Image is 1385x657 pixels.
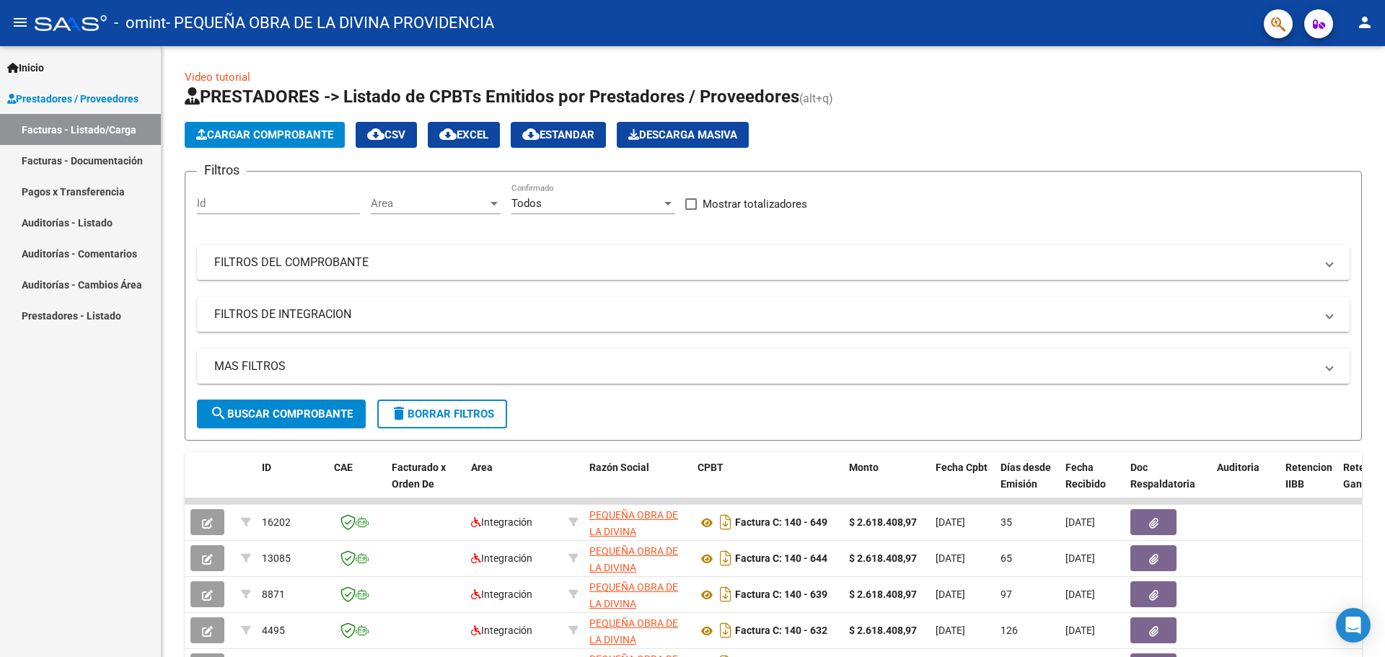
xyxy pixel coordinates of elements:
[328,452,386,516] datatable-header-cell: CAE
[936,462,988,473] span: Fecha Cpbt
[210,405,227,422] mat-icon: search
[185,122,345,148] button: Cargar Comprobante
[716,511,735,534] i: Descargar documento
[471,462,493,473] span: Area
[197,297,1350,332] mat-expansion-panel-header: FILTROS DE INTEGRACION
[1217,462,1259,473] span: Auditoria
[439,128,488,141] span: EXCEL
[936,552,965,564] span: [DATE]
[936,625,965,636] span: [DATE]
[1336,608,1371,643] div: Open Intercom Messenger
[367,125,384,143] mat-icon: cloud_download
[214,358,1315,374] mat-panel-title: MAS FILTROS
[471,625,532,636] span: Integración
[936,516,965,528] span: [DATE]
[735,517,827,529] strong: Factura C: 140 - 649
[511,197,542,210] span: Todos
[589,579,686,609] div: 30573464148
[197,400,366,428] button: Buscar Comprobante
[1065,516,1095,528] span: [DATE]
[390,407,494,420] span: Borrar Filtros
[377,400,507,428] button: Borrar Filtros
[1001,516,1012,528] span: 35
[196,128,333,141] span: Cargar Comprobante
[7,60,44,76] span: Inicio
[356,122,417,148] button: CSV
[262,625,285,636] span: 4495
[628,128,737,141] span: Descarga Masiva
[617,122,749,148] button: Descarga Masiva
[256,452,328,516] datatable-header-cell: ID
[262,552,291,564] span: 13085
[936,588,965,600] span: [DATE]
[584,452,692,516] datatable-header-cell: Razón Social
[1065,625,1095,636] span: [DATE]
[849,588,917,600] strong: $ 2.618.408,97
[735,625,827,637] strong: Factura C: 140 - 632
[262,462,271,473] span: ID
[334,462,353,473] span: CAE
[589,509,678,554] span: PEQUEÑA OBRA DE LA DIVINA PROVIDENCIA
[716,619,735,642] i: Descargar documento
[1065,552,1095,564] span: [DATE]
[1001,462,1051,490] span: Días desde Emisión
[471,552,532,564] span: Integración
[703,195,807,213] span: Mostrar totalizadores
[392,462,446,490] span: Facturado x Orden De
[692,452,843,516] datatable-header-cell: CPBT
[197,245,1350,280] mat-expansion-panel-header: FILTROS DEL COMPROBANTE
[1285,462,1332,490] span: Retencion IIBB
[1065,588,1095,600] span: [DATE]
[1060,452,1125,516] datatable-header-cell: Fecha Recibido
[471,588,532,600] span: Integración
[1211,452,1280,516] datatable-header-cell: Auditoria
[1130,462,1195,490] span: Doc Respaldatoria
[12,14,29,31] mat-icon: menu
[589,615,686,645] div: 30573464148
[471,516,532,528] span: Integración
[589,507,686,537] div: 30573464148
[197,349,1350,384] mat-expansion-panel-header: MAS FILTROS
[166,7,494,39] span: - PEQUEÑA OBRA DE LA DIVINA PROVIDENCIA
[589,462,649,473] span: Razón Social
[617,122,749,148] app-download-masive: Descarga masiva de comprobantes (adjuntos)
[214,255,1315,270] mat-panel-title: FILTROS DEL COMPROBANTE
[716,547,735,570] i: Descargar documento
[262,588,285,600] span: 8871
[849,625,917,636] strong: $ 2.618.408,97
[390,405,408,422] mat-icon: delete
[1280,452,1337,516] datatable-header-cell: Retencion IIBB
[849,462,879,473] span: Monto
[1001,552,1012,564] span: 65
[995,452,1060,516] datatable-header-cell: Días desde Emisión
[465,452,563,516] datatable-header-cell: Area
[716,583,735,606] i: Descargar documento
[1001,588,1012,600] span: 97
[843,452,930,516] datatable-header-cell: Monto
[735,589,827,601] strong: Factura C: 140 - 639
[114,7,166,39] span: - omint
[262,516,291,528] span: 16202
[210,407,353,420] span: Buscar Comprobante
[1065,462,1106,490] span: Fecha Recibido
[511,122,606,148] button: Estandar
[799,92,833,105] span: (alt+q)
[849,516,917,528] strong: $ 2.618.408,97
[1001,625,1018,636] span: 126
[386,452,465,516] datatable-header-cell: Facturado x Orden De
[1125,452,1211,516] datatable-header-cell: Doc Respaldatoria
[1356,14,1373,31] mat-icon: person
[930,452,995,516] datatable-header-cell: Fecha Cpbt
[589,545,678,590] span: PEQUEÑA OBRA DE LA DIVINA PROVIDENCIA
[849,552,917,564] strong: $ 2.618.408,97
[589,543,686,573] div: 30573464148
[7,91,138,107] span: Prestadores / Proveedores
[522,128,594,141] span: Estandar
[371,197,488,210] span: Area
[589,581,678,626] span: PEQUEÑA OBRA DE LA DIVINA PROVIDENCIA
[439,125,457,143] mat-icon: cloud_download
[428,122,500,148] button: EXCEL
[185,87,799,107] span: PRESTADORES -> Listado de CPBTs Emitidos por Prestadores / Proveedores
[522,125,540,143] mat-icon: cloud_download
[185,71,250,84] a: Video tutorial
